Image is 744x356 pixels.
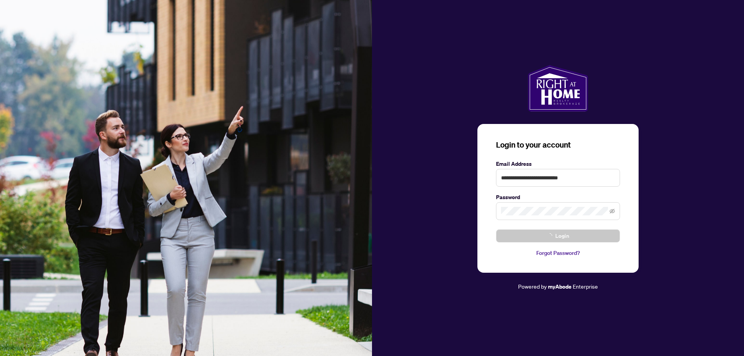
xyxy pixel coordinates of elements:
[573,283,598,290] span: Enterprise
[610,208,615,214] span: eye-invisible
[496,193,620,201] label: Password
[496,249,620,257] a: Forgot Password?
[518,283,547,290] span: Powered by
[496,139,620,150] h3: Login to your account
[528,65,588,112] img: ma-logo
[548,282,572,291] a: myAbode
[496,229,620,242] button: Login
[496,160,620,168] label: Email Address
